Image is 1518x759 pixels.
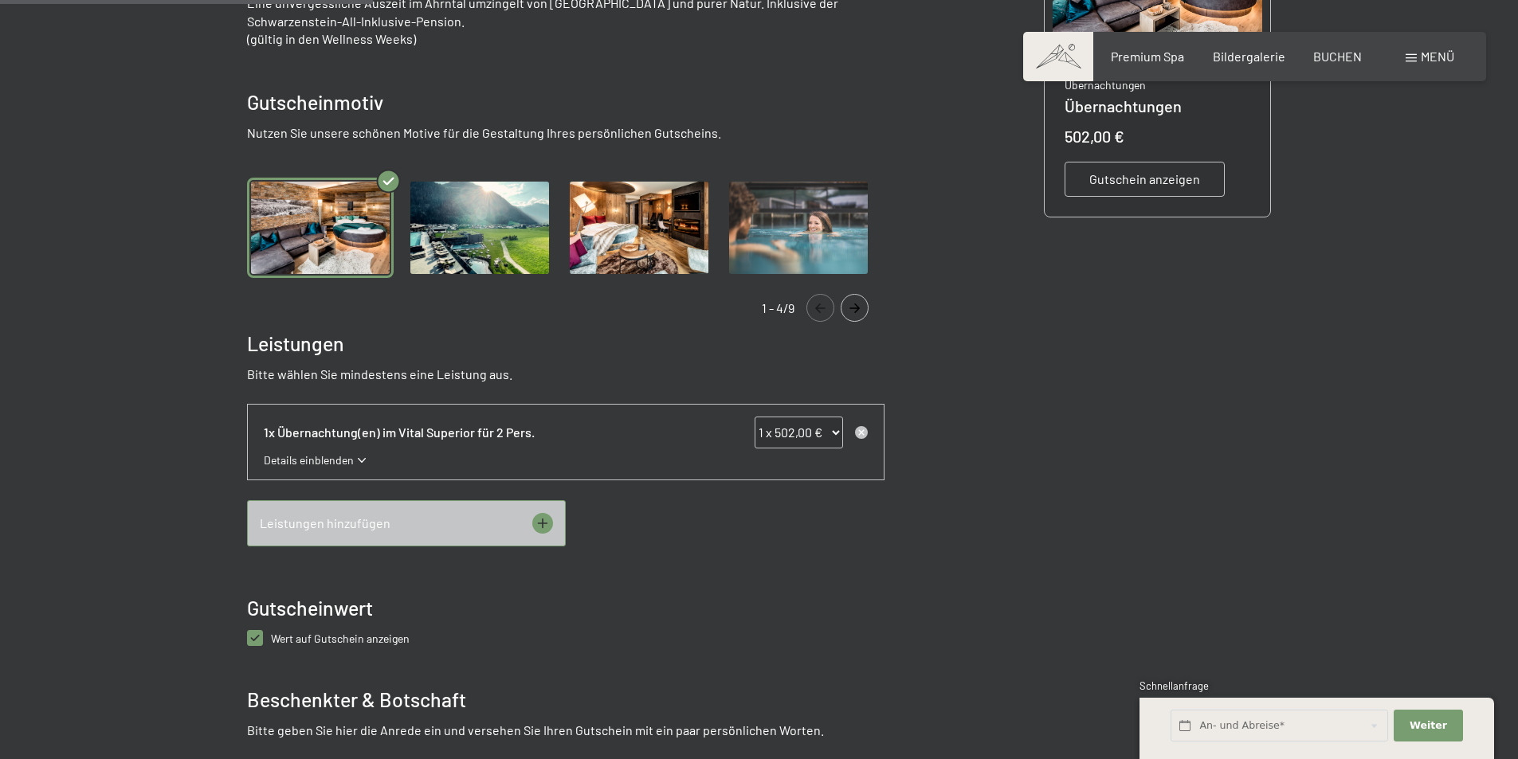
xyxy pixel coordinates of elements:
[1213,49,1285,64] a: Bildergalerie
[1421,49,1454,64] span: Menü
[1313,49,1362,64] a: BUCHEN
[1394,710,1462,742] button: Weiter
[1111,49,1184,64] a: Premium Spa
[1410,718,1447,733] span: Weiter
[1139,679,1209,692] span: Schnellanfrage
